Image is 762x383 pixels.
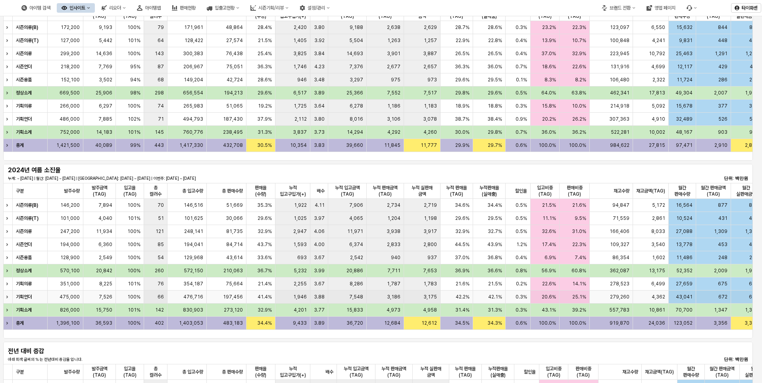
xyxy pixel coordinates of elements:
[597,3,640,13] button: 브랜드 전환
[314,50,325,57] span: 3.84
[516,50,527,57] span: 0.4%
[317,188,325,194] span: 배수
[3,100,13,112] div: 행 확장
[3,225,13,238] div: 행 확장
[424,24,437,31] span: 2,629
[718,103,727,109] span: 377
[258,24,272,31] span: 28.4%
[423,116,437,122] span: 3,078
[749,116,758,122] span: 525
[184,77,203,83] span: 149,204
[3,304,13,316] div: 행 확장
[246,3,293,13] button: 시즌기획/리뷰
[534,185,556,197] span: 입고비중(TAG)
[541,90,556,96] span: 64.0%
[387,103,400,109] span: 1,186
[745,50,758,57] span: 1,288
[652,37,665,44] span: 4,241
[455,24,470,31] span: 28.7%
[571,90,586,96] span: 63.8%
[423,64,437,70] span: 2,657
[488,103,502,109] span: 18.8%
[3,47,13,60] div: 행 확장
[718,116,727,122] span: 526
[718,77,727,83] span: 286
[349,64,363,70] span: 7,376
[96,90,112,96] span: 25,906
[516,129,527,135] span: 0.7%
[681,366,701,378] span: 월간 판매수량
[455,77,470,83] span: 29.6%
[128,116,140,122] span: 102%
[387,50,400,57] span: 3,901
[651,64,665,70] span: 4,699
[346,90,363,96] span: 25,366
[654,5,675,11] div: 영업 페이지
[293,37,307,44] span: 1,405
[127,24,140,31] span: 100%
[223,116,243,122] span: 187,430
[215,5,235,11] div: 입출고현황
[488,24,502,31] span: 28.6%
[610,90,629,96] span: 462,341
[745,90,758,96] span: 1,995
[407,185,437,197] span: 누적 실판매 금액
[350,77,363,83] span: 3,297
[99,24,112,31] span: 9,193
[542,103,556,109] span: 15.8%
[488,77,502,83] span: 29.5%
[258,77,272,83] span: 28.6%
[572,64,586,70] span: 22.6%
[642,3,680,13] div: 영업 페이지
[515,188,527,194] span: 할인율
[652,77,665,83] span: 2,322
[257,64,272,70] span: 36.3%
[423,90,437,96] span: 7,517
[16,116,32,122] strong: 기획언더
[96,50,112,57] span: 14,636
[158,64,164,70] span: 87
[718,64,727,70] span: 429
[258,5,284,11] div: 시즌기획/리뷰
[609,116,629,122] span: 307,363
[202,3,244,13] button: 입출고현황
[677,77,693,83] span: 11,724
[572,129,586,135] span: 36.2%
[340,366,372,378] span: 누적 입고금액(TAG)
[610,5,631,11] div: 브랜드 전환
[279,366,307,378] span: 누적 입고구입가(+)
[731,3,761,13] button: 타이화셴
[16,103,32,109] strong: 기획의류
[610,24,629,31] span: 123,097
[676,103,693,109] span: 15,678
[488,90,502,96] span: 29.6%
[130,77,140,83] span: 94%
[16,188,24,194] span: 구분
[3,251,13,264] div: 행 확장
[250,185,272,197] span: 판매율(수량)
[60,129,80,135] span: 752,000
[485,366,511,378] span: 누적판매율(실매출)
[184,24,203,31] span: 171,961
[258,50,272,57] span: 25.4%
[314,129,325,135] span: 3.73
[455,116,470,122] span: 38.7%
[452,366,478,378] span: 누적 판매율(TAG)
[295,3,335,13] button: 설정/관리
[542,24,556,31] span: 23.2%
[387,37,400,44] span: 1,263
[516,116,527,122] span: 0.9%
[749,24,758,31] span: 841
[455,90,470,96] span: 29.8%
[279,185,307,197] span: 누적 입고구입가(+)
[387,64,400,70] span: 2,677
[158,24,164,31] span: 79
[222,369,243,375] span: 총 판매수량
[258,90,272,96] span: 29.6%
[516,37,527,44] span: 0.4%
[294,24,307,31] span: 2,420
[572,24,586,31] span: 22.3%
[99,77,112,83] span: 3,502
